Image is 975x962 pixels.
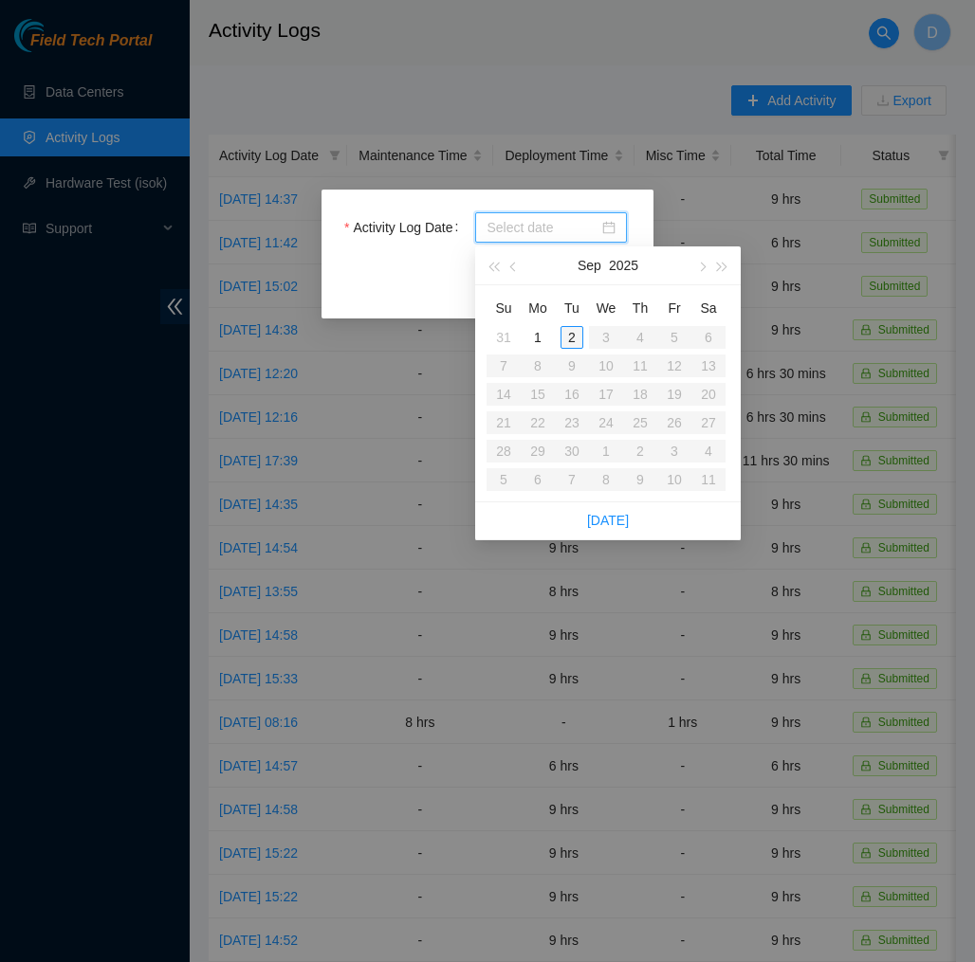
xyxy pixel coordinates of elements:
[578,246,601,284] button: Sep
[526,326,549,349] div: 1
[587,513,629,528] a: [DATE]
[691,293,726,323] th: Sa
[657,293,691,323] th: Fr
[609,246,638,284] button: 2025
[487,293,521,323] th: Su
[344,212,466,243] label: Activity Log Date
[561,326,583,349] div: 2
[555,323,589,352] td: 2025-09-02
[492,326,515,349] div: 31
[521,293,555,323] th: Mo
[555,293,589,323] th: Tu
[589,293,623,323] th: We
[487,217,598,238] input: Activity Log Date
[521,323,555,352] td: 2025-09-01
[487,323,521,352] td: 2025-08-31
[623,293,657,323] th: Th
